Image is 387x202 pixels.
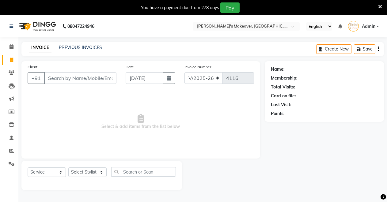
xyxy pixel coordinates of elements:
[271,110,285,117] div: Points:
[29,42,51,53] a: INVOICE
[16,18,58,35] img: logo
[28,64,37,70] label: Client
[354,44,375,54] button: Save
[126,64,134,70] label: Date
[44,72,116,84] input: Search by Name/Mobile/Email/Code
[362,23,375,30] span: Admin
[271,102,291,108] div: Last Visit:
[271,84,295,90] div: Total Visits:
[28,91,254,152] span: Select & add items from the list below
[271,93,296,99] div: Card on file:
[184,64,211,70] label: Invoice Number
[141,5,219,11] div: You have a payment due from 278 days
[111,167,176,177] input: Search or Scan
[271,66,285,73] div: Name:
[67,18,94,35] b: 08047224946
[59,45,102,50] a: PREVIOUS INVOICES
[220,2,240,13] button: Pay
[316,44,351,54] button: Create New
[271,75,298,81] div: Membership:
[348,21,359,32] img: Admin
[28,72,45,84] button: +91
